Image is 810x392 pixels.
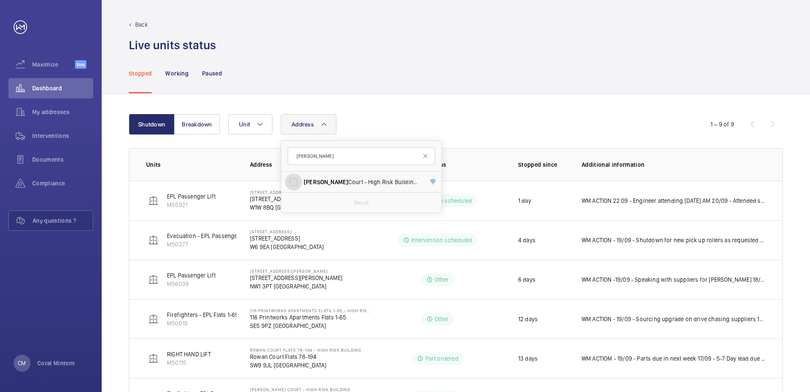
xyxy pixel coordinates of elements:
p: Part ordered [425,354,458,363]
p: Rowan Court Flats 78-194 - High Risk Building [250,347,361,353]
p: EPL Passenger Lift [167,192,216,201]
p: Paused [202,69,222,78]
p: [STREET_ADDRESS][PERSON_NAME] [250,274,342,282]
span: Any questions ? [33,216,93,225]
p: Back [135,20,148,29]
span: Interventions [32,132,93,140]
p: [STREET_ADDRESS] [250,234,324,243]
p: Stopped [129,69,152,78]
button: Shutdown [129,114,175,134]
p: [STREET_ADDRESS] [250,190,328,195]
p: WM ACTIOM - 19/09 - Parts due in next week 17/09 - 5-7 Day lead due in [DATE] [DATE] Part Ordered... [582,354,766,363]
img: elevator.svg [148,235,158,245]
span: Documents [32,155,93,164]
p: [STREET_ADDRESS] [250,195,328,203]
span: My addresses [32,108,93,116]
p: W1W 8BQ [GEOGRAPHIC_DATA] [250,203,328,212]
p: Other [435,275,449,284]
p: 13 days [518,354,538,363]
button: Breakdown [174,114,220,134]
p: M50019 [167,319,251,328]
span: Court - High Risk Building - [STREET_ADDRESS] [304,178,420,186]
div: 1 – 9 of 9 [710,120,734,129]
p: SW9 9JL [GEOGRAPHIC_DATA] [250,361,361,370]
p: Firefighters - EPL Flats 1-65 No 1 [167,311,251,319]
button: Unit [228,114,272,134]
p: Coral Mintern [37,359,75,367]
p: [PERSON_NAME] Court - High Risk Building [250,387,350,392]
p: 1 day [518,196,531,205]
p: Other [435,315,449,323]
p: 116 Printworks Apartments Flats 1-65 [250,313,370,322]
img: elevator.svg [148,274,158,285]
p: RIGHT HAND LIFT [167,350,211,358]
span: Address [291,121,314,128]
span: [PERSON_NAME] [304,179,348,185]
img: elevator.svg [148,314,158,324]
p: CM [18,359,26,367]
p: Evacuation - EPL Passenger Lift No 1 [167,232,262,240]
p: SE5 9PZ [GEOGRAPHIC_DATA] [250,322,370,330]
p: [STREET_ADDRESS] [250,229,324,234]
span: Unit [239,121,250,128]
p: 4 days [518,236,535,244]
p: WM ACTION -19/09 - Speaking with suppliers for [PERSON_NAME] 18/09 Repairs attended, air cord rol... [582,275,766,284]
p: NW1 3PT [GEOGRAPHIC_DATA] [250,282,342,291]
p: WM ACTION - 19/09 - Shutdown for new pick up rollers as requested from client 18/09 - Follow up [... [582,236,766,244]
p: Rowan Court Flats 78-194 [250,353,361,361]
p: M50377 [167,240,262,249]
p: Intervention scheduled [411,236,472,244]
p: 6 days [518,275,535,284]
p: Working [165,69,188,78]
p: M55921 [167,201,216,209]
p: M56038 [167,280,216,288]
span: Compliance [32,179,93,188]
span: Beta [75,60,86,69]
p: Reset [354,199,369,207]
button: Address [281,114,336,134]
span: Maximize [32,60,75,69]
img: elevator.svg [148,196,158,206]
span: Dashboard [32,84,93,92]
p: 116 Printworks Apartments Flats 1-65 - High Risk Building [250,308,370,313]
p: Additional information [582,160,766,169]
p: WM ACTION - 19/09 - Sourcing upgrade on drive chasing suppliers 16/09 - Tek in communications wit... [582,315,766,323]
p: WM ACTION 22.09 - Engineer attending [DATE] AM 20/09 - Attended site unable to investigate furthe... [582,196,766,205]
p: [STREET_ADDRESS][PERSON_NAME] [250,269,342,274]
p: W6 9EA [GEOGRAPHIC_DATA] [250,243,324,251]
p: EPL Passenger Lift [167,271,216,280]
p: M50115 [167,358,211,367]
p: 12 days [518,315,538,323]
p: Stopped since [518,160,568,169]
img: elevator.svg [148,353,158,364]
input: Search by address [288,147,435,165]
p: Units [146,160,236,169]
h1: Live units status [129,37,216,53]
p: Address [250,160,370,169]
